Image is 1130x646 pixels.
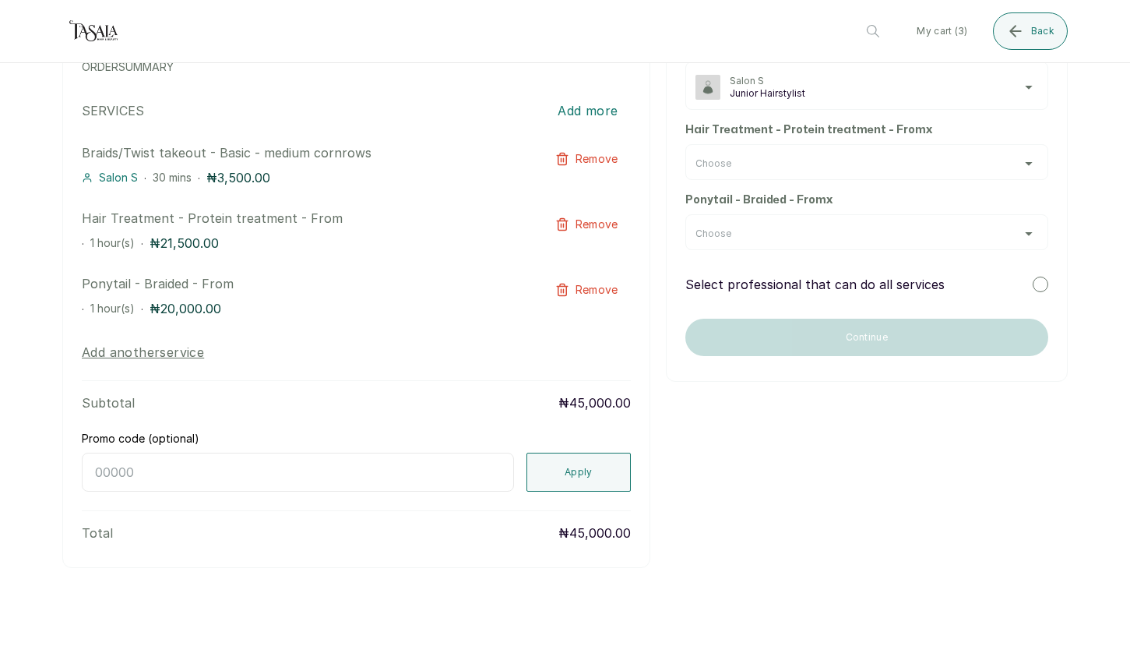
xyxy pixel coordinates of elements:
[82,299,521,318] div: · ·
[90,236,135,249] span: 1 hour(s)
[543,209,631,240] button: Remove
[576,217,618,232] span: Remove
[695,157,731,170] span: Choose
[82,453,514,492] input: 00000
[82,234,521,252] div: · ·
[558,524,631,542] p: ₦45,000.00
[82,143,521,162] p: Braids/Twist takeout - Basic - medium cornrows
[82,168,521,187] div: · ·
[90,302,135,315] span: 1 hour(s)
[1031,25,1054,37] span: Back
[62,16,125,47] img: business logo
[82,274,521,293] p: Ponytail - Braided - From
[685,122,1048,138] h2: Hair Treatment - Protein treatment - From x
[730,75,1038,87] span: Salon S
[153,171,192,184] span: 30 mins
[82,431,199,447] label: Promo code (optional)
[685,275,945,294] p: Select professional that can do all services
[82,343,204,362] button: Add anotherservice
[993,12,1068,50] button: Back
[82,394,135,412] p: Subtotal
[685,319,1048,356] button: Continue
[82,59,631,75] p: ORDER SUMMARY
[576,151,618,167] span: Remove
[695,157,1038,170] button: Choose
[543,274,631,305] button: Remove
[695,75,1038,100] button: staff imageSalon SJunior Hairstylist
[545,94,630,128] button: Add more
[526,453,631,492] button: Apply
[730,87,1038,100] span: Junior Hairstylist
[82,524,113,542] p: Total
[150,234,219,252] p: ₦21,500.00
[576,282,618,298] span: Remove
[558,394,631,412] p: ₦45,000.00
[904,12,980,50] button: My cart (3)
[685,192,1048,208] h2: Ponytail - Braided - From x
[206,168,270,187] p: ₦3,500.00
[82,209,521,228] p: Hair Treatment - Protein treatment - From
[82,101,144,120] p: SERVICES
[695,228,731,240] span: Choose
[99,170,138,185] span: Salon S
[150,299,221,318] p: ₦20,000.00
[695,75,720,100] img: staff image
[543,143,631,175] button: Remove
[695,228,1038,240] button: Choose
